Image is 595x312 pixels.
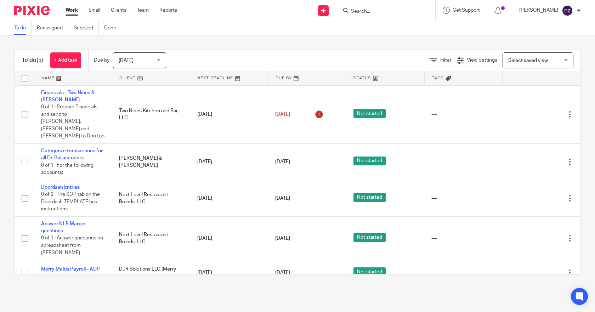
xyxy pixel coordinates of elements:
[519,7,558,14] p: [PERSON_NAME]
[431,235,495,242] div: ---
[350,8,414,15] input: Search
[104,21,121,35] a: Done
[41,163,93,175] span: 0 of 1 · For the following accounts:
[112,180,190,216] td: Next Level Restaurant Brands, LLC
[41,221,85,233] a: Answer NLR Margin questions
[22,57,43,64] h1: To do
[353,193,386,202] span: Not started
[41,236,103,255] span: 0 of 1 · Answer questions on spreadsheet from [PERSON_NAME]
[112,216,190,260] td: Next Level Restaurant Brands, LLC
[431,269,495,276] div: ---
[37,21,68,35] a: Reassigned
[89,7,100,14] a: Email
[275,112,290,117] span: [DATE]
[14,6,50,15] img: Pixie
[431,195,495,202] div: ---
[36,57,43,63] span: (5)
[440,58,452,63] span: Filter
[111,7,126,14] a: Clients
[41,267,100,272] a: Merry Maids Payroll - ADP
[41,104,104,138] span: 0 of 1 · Prepare Financials and send to [PERSON_NAME], [PERSON_NAME] and [PERSON_NAME] to Don too
[50,52,81,68] a: + Add task
[467,58,497,63] span: View Settings
[353,157,386,165] span: Not started
[275,159,290,164] span: [DATE]
[190,85,268,144] td: [DATE]
[41,185,80,190] a: Doordash Entries
[353,233,386,242] span: Not started
[112,144,190,180] td: [PERSON_NAME] & [PERSON_NAME]
[432,76,444,80] span: Tags
[112,260,190,285] td: DJR Solutions LLC (Merry Maids)
[275,236,290,241] span: [DATE]
[41,148,103,160] a: Categorize transactions for all Dr. Pal accounts
[41,274,79,279] span: 0 of 1 · Subtask 1
[159,7,177,14] a: Reports
[119,58,134,63] span: [DATE]
[137,7,149,14] a: Team
[14,21,32,35] a: To do
[431,158,495,165] div: ---
[453,8,480,13] span: Get Support
[66,7,78,14] a: Work
[41,192,100,211] span: 0 of 2 · The SOP tab on the Doordash TEMPLATE has instructions
[275,270,290,275] span: [DATE]
[41,90,95,102] a: Financials - Two Nines & [PERSON_NAME]
[74,21,99,35] a: Snoozed
[190,216,268,260] td: [DATE]
[353,109,386,118] span: Not started
[275,196,290,201] span: [DATE]
[431,111,495,118] div: ---
[190,180,268,216] td: [DATE]
[190,144,268,180] td: [DATE]
[94,57,109,64] p: Due by
[190,260,268,285] td: [DATE]
[508,58,548,63] span: Select saved view
[353,267,386,276] span: Not started
[562,5,573,16] img: svg%3E
[112,85,190,144] td: Two Nines Kitchen and Bar, LLC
